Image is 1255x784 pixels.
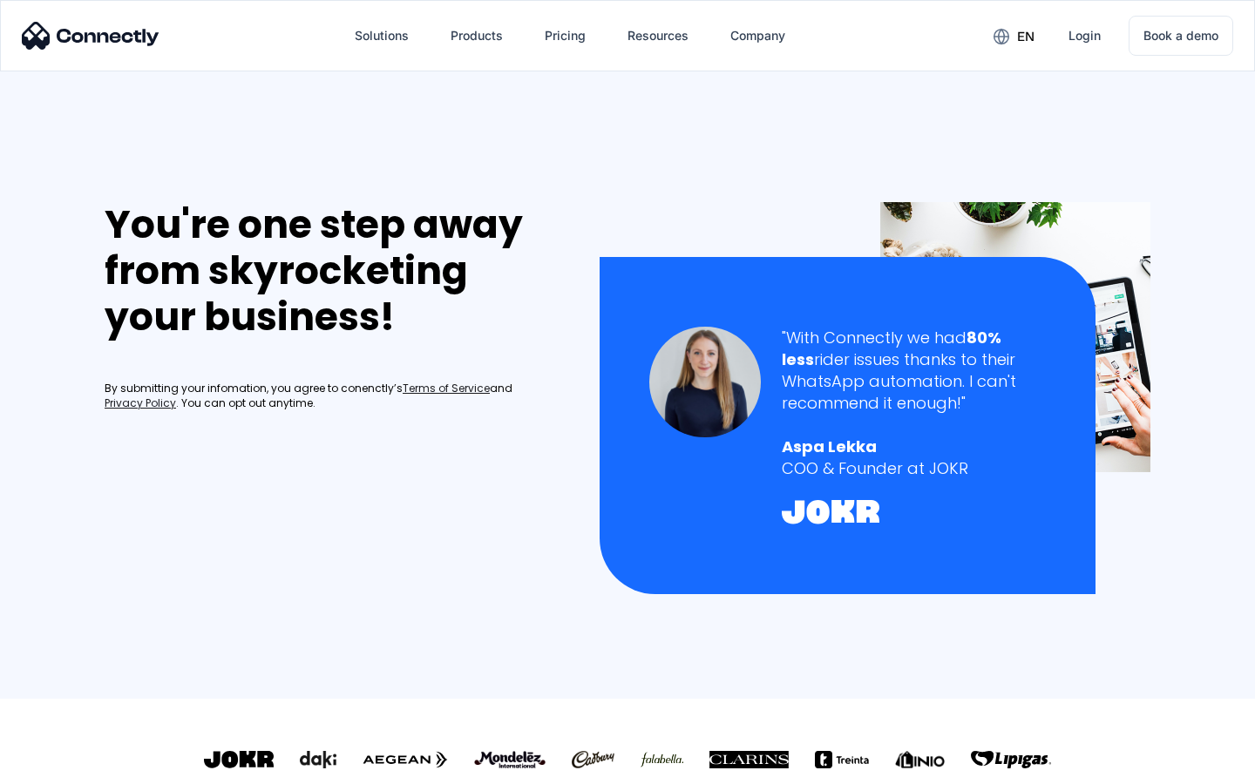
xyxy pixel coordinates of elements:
aside: Language selected: English [17,754,105,778]
div: Login [1068,24,1101,48]
img: Connectly Logo [22,22,159,50]
div: COO & Founder at JOKR [782,457,1046,479]
a: Terms of Service [403,382,490,396]
div: By submitting your infomation, you agree to conenctly’s and . You can opt out anytime. [105,382,563,411]
div: Resources [627,24,689,48]
div: Products [437,15,517,57]
div: en [980,23,1048,49]
strong: 80% less [782,327,1001,370]
ul: Language list [35,754,105,778]
div: en [1017,24,1035,49]
div: Solutions [341,15,423,57]
a: Book a demo [1129,16,1233,56]
div: "With Connectly we had rider issues thanks to their WhatsApp automation. I can't recommend it eno... [782,327,1046,415]
div: Pricing [545,24,586,48]
div: Company [716,15,799,57]
strong: Aspa Lekka [782,436,877,457]
div: Company [730,24,785,48]
div: Products [451,24,503,48]
a: Pricing [531,15,600,57]
div: Solutions [355,24,409,48]
a: Privacy Policy [105,396,176,411]
div: You're one step away from skyrocketing your business! [105,202,563,340]
a: Login [1055,15,1115,57]
div: Resources [614,15,702,57]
